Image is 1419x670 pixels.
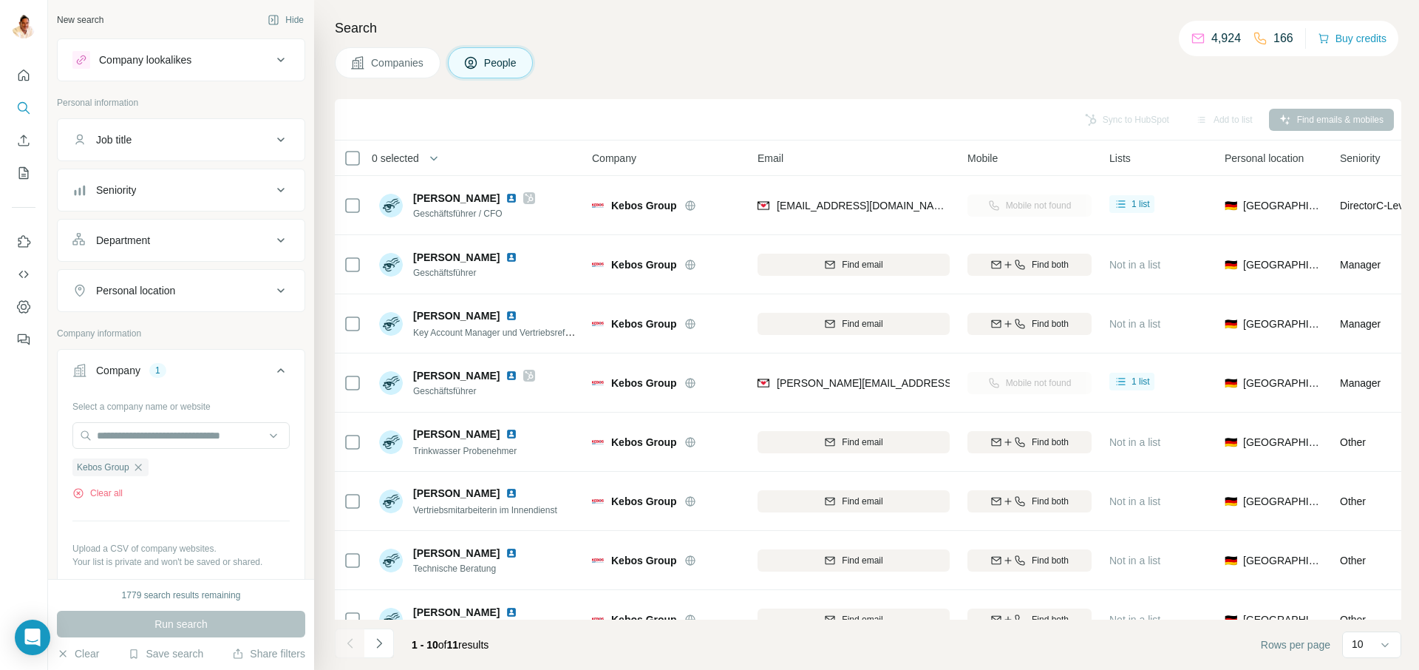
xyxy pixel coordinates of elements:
span: Kebos Group [611,317,677,331]
p: Your list is private and won't be saved or shared. [72,555,290,569]
button: Use Surfe API [12,261,35,288]
button: Clear [57,646,99,661]
img: Logo of Kebos Group [592,318,604,330]
span: Manager [1340,377,1381,389]
button: Find email [758,431,950,453]
span: Not in a list [1109,555,1160,566]
img: LinkedIn logo [506,547,517,559]
span: 🇩🇪 [1225,494,1237,509]
img: LinkedIn logo [506,192,517,204]
span: Find both [1032,258,1069,271]
span: Kebos Group [611,494,677,509]
img: Logo of Kebos Group [592,614,604,626]
span: Find both [1032,613,1069,626]
span: Find both [1032,317,1069,331]
img: provider findymail logo [758,376,769,390]
button: Personal location [58,273,304,308]
img: Logo of Kebos Group [592,555,604,566]
img: LinkedIn logo [506,370,517,382]
span: Geschäftsführer [413,266,523,280]
span: Geschäftsführer / CFO [413,207,535,220]
span: [GEOGRAPHIC_DATA] [1243,435,1322,450]
span: Director C-Level [1340,200,1412,212]
span: [PERSON_NAME] [413,250,500,265]
span: 11 [447,639,459,651]
img: provider findymail logo [758,198,769,213]
span: Other [1340,436,1366,448]
span: 1 list [1132,197,1150,211]
span: Kebos Group [77,461,129,474]
span: 🇩🇪 [1225,198,1237,213]
img: Avatar [379,608,403,632]
span: [GEOGRAPHIC_DATA] [1243,612,1322,627]
span: Other [1340,614,1366,626]
img: Avatar [379,371,403,395]
button: Quick start [12,62,35,89]
span: Lists [1109,151,1131,166]
span: [GEOGRAPHIC_DATA] [1243,494,1322,509]
span: Find email [842,554,882,567]
div: New search [57,13,103,27]
span: Find email [842,613,882,626]
span: [PERSON_NAME][EMAIL_ADDRESS][DOMAIN_NAME] [777,377,1037,389]
button: Department [58,223,304,258]
span: Not in a list [1109,259,1160,271]
button: Search [12,95,35,121]
span: 🇩🇪 [1225,435,1237,450]
span: Find both [1032,554,1069,567]
span: Find email [842,495,882,508]
span: Personal location [1225,151,1304,166]
span: 🇩🇪 [1225,376,1237,390]
button: Hide [257,9,314,31]
div: Open Intercom Messenger [15,620,50,655]
span: Geschäftsführer [413,385,535,398]
span: Companies [371,55,425,70]
div: Job title [96,132,132,147]
span: Kebos Group [611,553,677,568]
button: Share filters [232,646,305,661]
span: Find both [1032,495,1069,508]
span: 1 - 10 [412,639,438,651]
div: 1 [149,364,166,377]
img: Avatar [379,430,403,454]
span: [GEOGRAPHIC_DATA] [1243,553,1322,568]
span: Not in a list [1109,436,1160,448]
span: [PERSON_NAME] [413,546,500,561]
img: Avatar [12,15,35,38]
p: Personal information [57,96,305,109]
img: Logo of Kebos Group [592,377,604,389]
span: 🇩🇪 [1225,553,1237,568]
img: Avatar [379,253,403,277]
button: Find both [967,313,1092,335]
button: My lists [12,160,35,186]
span: [PERSON_NAME] [413,486,500,501]
h4: Search [335,18,1401,38]
span: People [484,55,518,70]
span: of [438,639,447,651]
p: Upload a CSV of company websites. [72,542,290,555]
button: Find email [758,609,950,631]
span: Kebos Group [611,435,677,450]
div: Personal location [96,283,175,298]
span: [PERSON_NAME] [413,368,500,383]
p: 166 [1273,30,1293,47]
span: [PERSON_NAME] [413,308,500,323]
button: Find both [967,431,1092,453]
img: Logo of Kebos Group [592,436,604,448]
span: Find email [842,258,882,271]
span: Rows per page [1261,637,1330,652]
img: LinkedIn logo [506,606,517,618]
img: Avatar [379,490,403,513]
img: LinkedIn logo [506,251,517,263]
span: Not in a list [1109,318,1160,330]
span: [GEOGRAPHIC_DATA] [1243,376,1322,390]
button: Dashboard [12,294,35,320]
span: Email [758,151,783,166]
button: Find both [967,609,1092,631]
p: 4,924 [1211,30,1241,47]
span: results [412,639,489,651]
span: Mobile [967,151,998,166]
button: Clear all [72,487,123,500]
img: LinkedIn logo [506,487,517,499]
div: Seniority [96,183,136,197]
